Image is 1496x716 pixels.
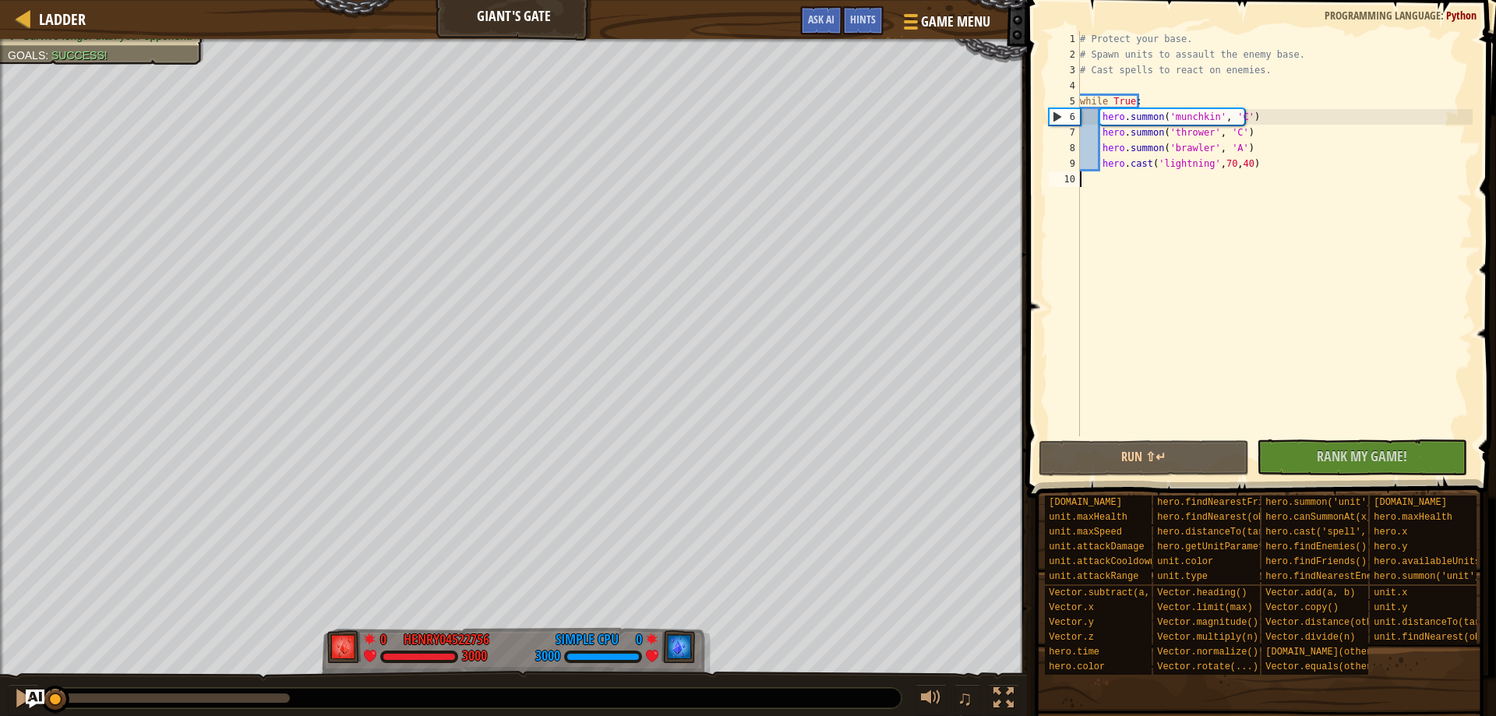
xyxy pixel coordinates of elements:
[1157,617,1258,628] span: Vector.magnitude()
[1049,62,1080,78] div: 3
[958,686,973,710] span: ♫
[626,630,642,644] div: 0
[1049,602,1094,613] span: Vector.x
[1374,602,1407,613] span: unit.y
[1265,647,1378,658] span: [DOMAIN_NAME](other)
[1374,587,1407,598] span: unit.x
[1049,47,1080,62] div: 2
[1265,587,1355,598] span: Vector.add(a, b)
[39,9,86,30] span: Ladder
[535,650,560,664] div: 3000
[1325,8,1441,23] span: Programming language
[921,12,990,32] span: Game Menu
[1157,661,1258,672] span: Vector.rotate(...)
[1049,541,1144,552] span: unit.attackDamage
[1265,602,1339,613] span: Vector.copy()
[462,650,487,664] div: 3000
[45,49,51,62] span: :
[988,684,1019,716] button: Toggle fullscreen
[1374,541,1407,552] span: hero.y
[1049,512,1127,523] span: unit.maxHealth
[850,12,876,26] span: Hints
[1157,541,1325,552] span: hero.getUnitParameters("unit")
[1049,171,1080,187] div: 10
[1265,617,1388,628] span: Vector.distance(other)
[380,630,396,644] div: 0
[1049,617,1094,628] span: Vector.y
[808,12,834,26] span: Ask AI
[1050,109,1080,125] div: 6
[1049,78,1080,93] div: 4
[1157,497,1292,508] span: hero.findNearestFriend()
[1265,527,1400,538] span: hero.cast('spell', x, y)
[1265,632,1355,643] span: Vector.divide(n)
[1049,527,1122,538] span: unit.maxSpeed
[891,6,1000,43] button: Game Menu
[1265,541,1367,552] span: hero.findEnemies()
[51,49,108,62] span: Success!
[1374,527,1407,538] span: hero.x
[1049,632,1094,643] span: Vector.z
[1157,602,1252,613] span: Vector.limit(max)
[1157,647,1258,658] span: Vector.normalize()
[1374,556,1480,567] span: hero.availableUnits
[800,6,842,35] button: Ask AI
[1317,446,1407,466] span: Rank My Game!
[1441,8,1446,23] span: :
[327,630,362,663] img: thang_avatar_frame.png
[1157,512,1297,523] span: hero.findNearest(objects)
[1049,571,1138,582] span: unit.attackRange
[1049,140,1080,156] div: 8
[1049,661,1105,672] span: hero.color
[1049,497,1122,508] span: [DOMAIN_NAME]
[1049,587,1166,598] span: Vector.subtract(a, b)
[1157,587,1247,598] span: Vector.heading()
[1157,556,1213,567] span: unit.color
[1446,8,1477,23] span: Python
[8,49,45,62] span: Goals
[1049,125,1080,140] div: 7
[1157,571,1208,582] span: unit.type
[404,630,489,650] div: HENRY04522756
[1374,512,1452,523] span: hero.maxHealth
[1049,647,1099,658] span: hero.time
[31,9,86,30] a: Ladder
[1257,439,1467,475] button: Rank My Game!
[954,684,981,716] button: ♫
[1265,497,1406,508] span: hero.summon('unit', x, y)
[1049,556,1156,567] span: unit.attackCooldown
[1049,156,1080,171] div: 9
[1049,31,1080,47] div: 1
[1157,632,1258,643] span: Vector.multiply(n)
[662,630,696,663] img: thang_avatar_frame.png
[556,630,619,650] div: Simple CPU
[26,690,44,708] button: Ask AI
[1265,512,1388,523] span: hero.canSummonAt(x, y)
[1049,93,1080,109] div: 5
[1374,497,1447,508] span: [DOMAIN_NAME]
[1039,440,1249,476] button: Run ⇧↵
[1265,661,1378,672] span: Vector.equals(other)
[916,684,947,716] button: Adjust volume
[1265,571,1395,582] span: hero.findNearestEnemy()
[8,684,39,716] button: Ctrl + P: Pause
[1157,527,1286,538] span: hero.distanceTo(target)
[1265,556,1367,567] span: hero.findFriends()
